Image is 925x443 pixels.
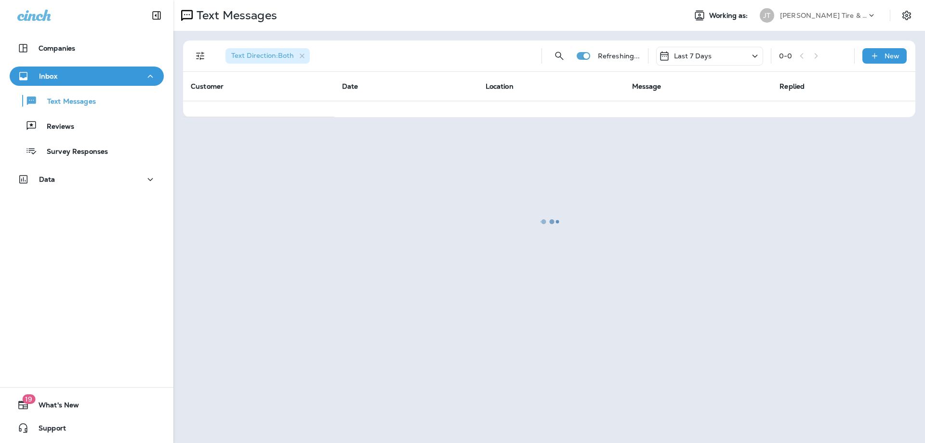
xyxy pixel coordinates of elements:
[39,72,57,80] p: Inbox
[39,44,75,52] p: Companies
[22,394,35,404] span: 19
[10,395,164,415] button: 19What's New
[37,148,108,157] p: Survey Responses
[10,116,164,136] button: Reviews
[29,401,79,413] span: What's New
[143,6,170,25] button: Collapse Sidebar
[10,91,164,111] button: Text Messages
[39,175,55,183] p: Data
[10,141,164,161] button: Survey Responses
[10,170,164,189] button: Data
[10,418,164,438] button: Support
[885,52,899,60] p: New
[10,67,164,86] button: Inbox
[37,122,74,132] p: Reviews
[38,97,96,107] p: Text Messages
[29,424,66,436] span: Support
[10,39,164,58] button: Companies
